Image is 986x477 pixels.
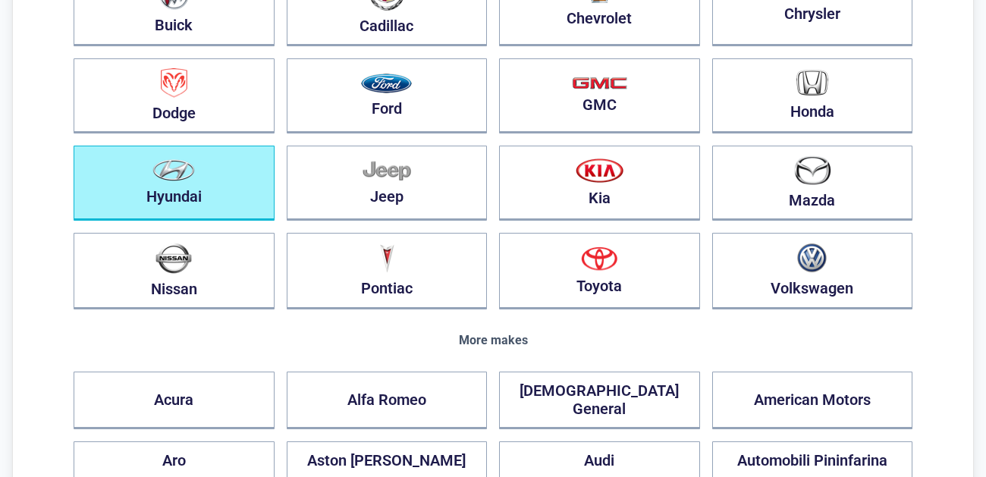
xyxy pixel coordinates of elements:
[74,372,275,429] button: Acura
[74,146,275,221] button: Hyundai
[712,146,913,221] button: Mazda
[287,233,488,309] button: Pontiac
[287,146,488,221] button: Jeep
[499,58,700,133] button: GMC
[712,233,913,309] button: Volkswagen
[74,334,912,347] div: More makes
[499,146,700,221] button: Kia
[499,372,700,429] button: [DEMOGRAPHIC_DATA] General
[74,58,275,133] button: Dodge
[287,372,488,429] button: Alfa Romeo
[287,58,488,133] button: Ford
[74,233,275,309] button: Nissan
[712,372,913,429] button: American Motors
[499,233,700,309] button: Toyota
[712,58,913,133] button: Honda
